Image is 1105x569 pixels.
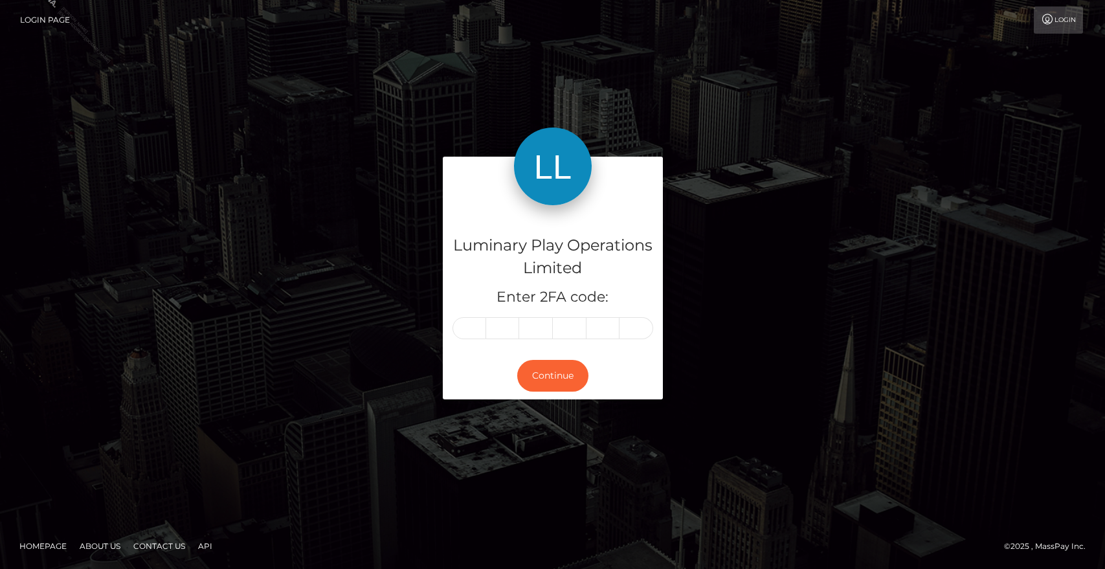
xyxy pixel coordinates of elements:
[452,287,653,307] h5: Enter 2FA code:
[193,536,218,556] a: API
[14,536,72,556] a: Homepage
[1004,539,1095,553] div: © 2025 , MassPay Inc.
[1034,6,1083,34] a: Login
[20,6,70,34] a: Login Page
[514,128,592,205] img: Luminary Play Operations Limited
[452,234,653,280] h4: Luminary Play Operations Limited
[128,536,190,556] a: Contact Us
[517,360,588,392] button: Continue
[74,536,126,556] a: About Us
